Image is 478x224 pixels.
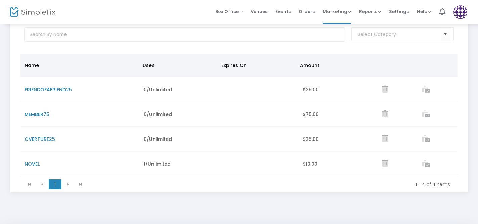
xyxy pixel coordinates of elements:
span: Expires On [221,62,247,69]
span: $25.00 [303,86,319,93]
span: Amount [300,62,319,69]
span: 0/Unlimited [144,86,172,93]
span: Settings [389,3,409,20]
span: MEMBER75 [25,111,49,118]
a: View list of orders which used this promo code. [422,111,430,118]
span: $10.00 [303,161,317,167]
span: NOVEL [25,161,40,167]
span: Events [275,3,291,20]
input: Select Category [358,31,441,38]
span: Box Office [215,8,243,15]
span: OVERTURE25 [25,136,55,143]
span: FRIENDOFAFRIEND25 [25,86,72,93]
a: View list of orders which used this promo code. [422,87,430,93]
span: Orders [299,3,315,20]
span: Page 1 [49,179,61,189]
span: 0/Unlimited [144,136,172,143]
kendo-pager-info: 1 - 4 of 4 items [92,181,450,188]
button: Select [441,27,450,41]
span: Venues [251,3,267,20]
input: Search By Name [24,27,345,42]
span: $75.00 [303,111,319,118]
div: Data table [20,54,458,176]
span: Name [25,62,39,69]
span: Help [417,8,431,15]
span: Marketing [323,8,351,15]
a: View list of orders which used this promo code. [422,161,430,168]
span: 0/Unlimited [144,111,172,118]
span: Uses [143,62,155,69]
span: $25.00 [303,136,319,143]
a: View list of orders which used this promo code. [422,136,430,143]
span: 1/Unlimited [144,161,171,167]
span: Reports [359,8,381,15]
